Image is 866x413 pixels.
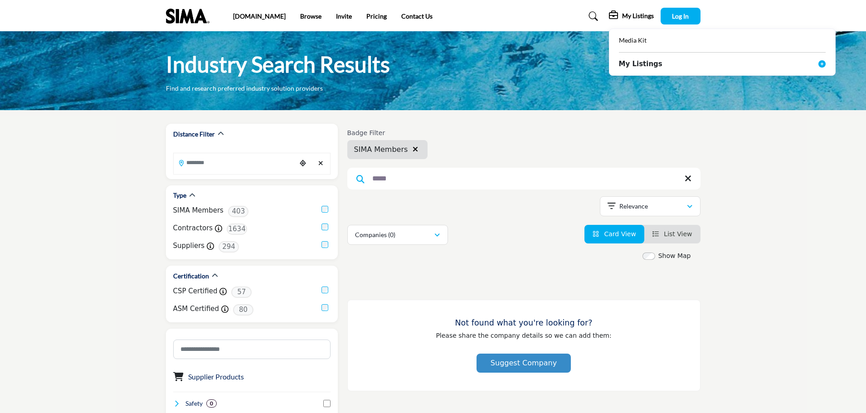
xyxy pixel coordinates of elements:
[174,154,296,171] input: Search Location
[166,84,323,93] p: Find and research preferred industry solution providers
[173,340,331,359] input: Search Category
[355,230,395,239] p: Companies (0)
[604,230,636,238] span: Card View
[336,12,352,20] a: Invite
[580,9,604,24] a: Search
[188,371,244,382] button: Supplier Products
[300,12,321,20] a: Browse
[600,196,701,216] button: Relevance
[233,304,253,316] span: 80
[173,304,219,314] label: ASM Certified
[219,241,239,253] span: 294
[593,230,636,238] a: View Card
[231,287,252,298] span: 57
[658,251,691,261] label: Show Map
[619,35,647,46] a: Media Kit
[314,154,328,173] div: Clear search location
[173,130,215,139] h2: Distance Filter
[619,202,648,211] p: Relevance
[644,225,701,243] li: List View
[672,12,689,20] span: Log In
[491,359,557,367] span: Suggest Company
[166,50,390,78] h1: Industry Search Results
[321,241,328,248] input: Suppliers checkbox
[619,36,647,44] span: Media Kit
[366,318,682,328] h3: Not found what you're looking for?
[323,400,331,407] input: Select Safety checkbox
[173,241,205,251] label: Suppliers
[619,59,662,69] b: My Listings
[664,230,692,238] span: List View
[228,206,248,217] span: 403
[347,168,701,189] input: Search Keyword
[173,286,218,296] label: CSP Certified
[173,272,209,281] h2: Certification
[185,399,203,408] h4: Safety: Safety refers to the measures, practices, and protocols implemented to protect individual...
[584,225,644,243] li: Card View
[173,205,224,216] label: SIMA Members
[173,191,186,200] h2: Type
[321,287,328,293] input: CSP Certified checkbox
[609,29,836,76] div: My Listings
[347,225,448,245] button: Companies (0)
[436,332,611,339] span: Please share the company details so we can add them:
[622,12,654,20] h5: My Listings
[661,8,701,24] button: Log In
[366,12,387,20] a: Pricing
[210,400,213,407] b: 0
[227,224,247,235] span: 1634
[347,129,428,137] h6: Badge Filter
[321,224,328,230] input: Contractors checkbox
[233,12,286,20] a: [DOMAIN_NAME]
[166,9,214,24] img: Site Logo
[652,230,692,238] a: View List
[609,11,654,22] div: My Listings
[206,399,217,408] div: 0 Results For Safety
[477,354,571,373] button: Suggest Company
[296,154,310,173] div: Choose your current location
[321,304,328,311] input: ASM Certified checkbox
[321,206,328,213] input: Selected SIMA Members checkbox
[401,12,433,20] a: Contact Us
[354,144,408,155] span: SIMA Members
[173,223,213,233] label: Contractors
